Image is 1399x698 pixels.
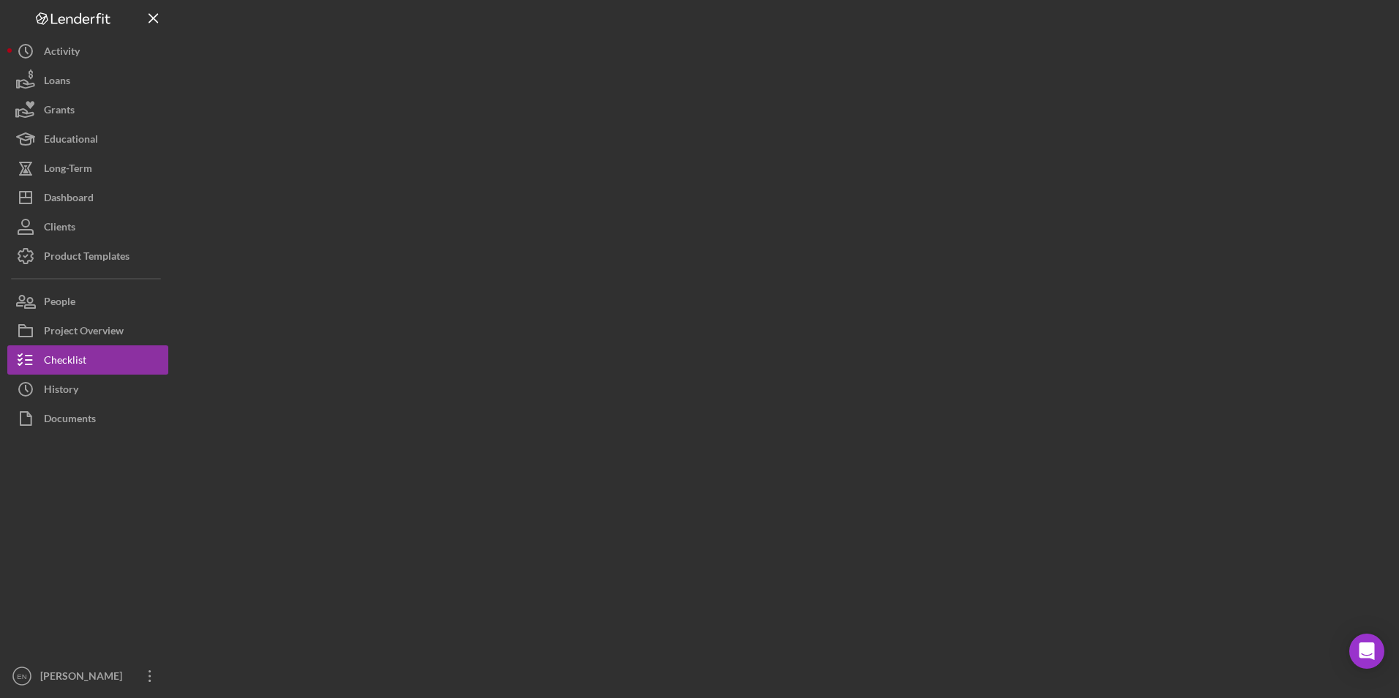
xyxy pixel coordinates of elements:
button: Activity [7,37,168,66]
button: People [7,287,168,316]
div: Loans [44,66,70,99]
div: Open Intercom Messenger [1349,634,1384,669]
button: Clients [7,212,168,241]
button: History [7,375,168,404]
div: Project Overview [44,316,124,349]
div: Checklist [44,345,86,378]
button: Product Templates [7,241,168,271]
div: Dashboard [44,183,94,216]
button: Dashboard [7,183,168,212]
div: People [44,287,75,320]
button: Grants [7,95,168,124]
div: Product Templates [44,241,130,274]
button: EN[PERSON_NAME] [7,661,168,691]
button: Project Overview [7,316,168,345]
button: Loans [7,66,168,95]
button: Checklist [7,345,168,375]
div: Educational [44,124,98,157]
div: Long-Term [44,154,92,187]
button: Long-Term [7,154,168,183]
div: Clients [44,212,75,245]
button: Documents [7,404,168,433]
text: EN [17,672,26,680]
div: History [44,375,78,408]
div: Grants [44,95,75,128]
button: Educational [7,124,168,154]
div: Documents [44,404,96,437]
div: [PERSON_NAME] [37,661,132,694]
div: Activity [44,37,80,70]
